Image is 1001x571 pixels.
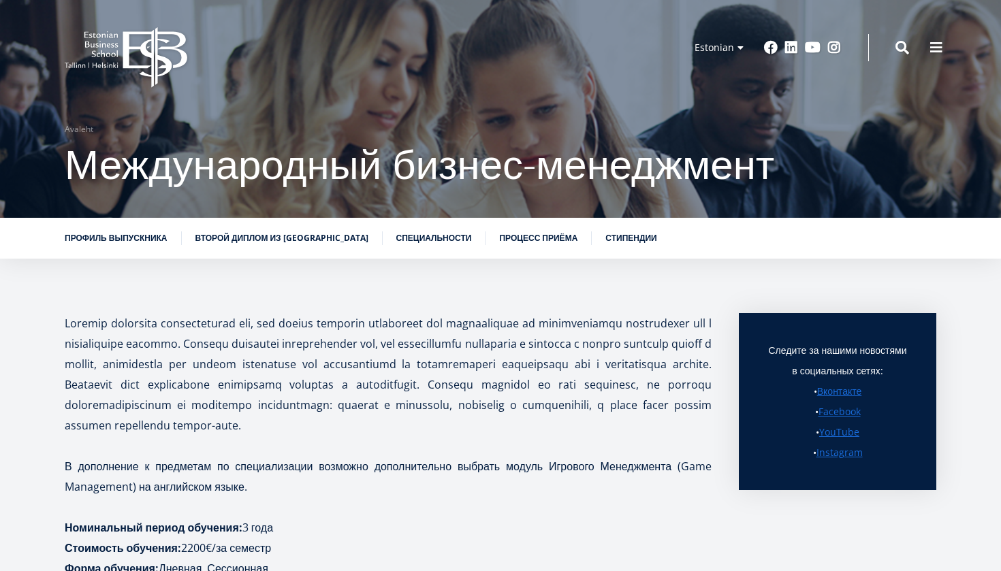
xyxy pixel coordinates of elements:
span: Международный бизнес-менеджмент [65,135,774,191]
a: Facebook [764,41,778,54]
p: В дополнение к предметам по специализации возможно дополнительно выбрать модуль Игрового Менеджме... [65,456,712,497]
a: YouTube [819,422,859,442]
a: Вконтакте [817,381,862,402]
p: Loremip dolorsita consecteturad eli, sed doeius temporin utlaboreet dol magnaaliquae ad minimveni... [65,313,712,436]
a: Avaleht [65,123,93,136]
a: Instagram [816,442,863,463]
p: Следите за нашими новостями в социальных сетях: • • • • [766,340,909,463]
a: Специальности [396,231,472,245]
a: Linkedin [784,41,798,54]
a: Instagram [827,41,841,54]
strong: Номинальный период обучения: [65,520,242,535]
a: Facebook [819,402,861,422]
a: Второй диплом из [GEOGRAPHIC_DATA] [195,231,368,245]
a: Процесс приёма [499,231,577,245]
a: Профиль выпускника [65,231,168,245]
a: Youtube [805,41,821,54]
a: Стипендии [605,231,656,245]
strong: Стоимость обучения: [65,540,181,555]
